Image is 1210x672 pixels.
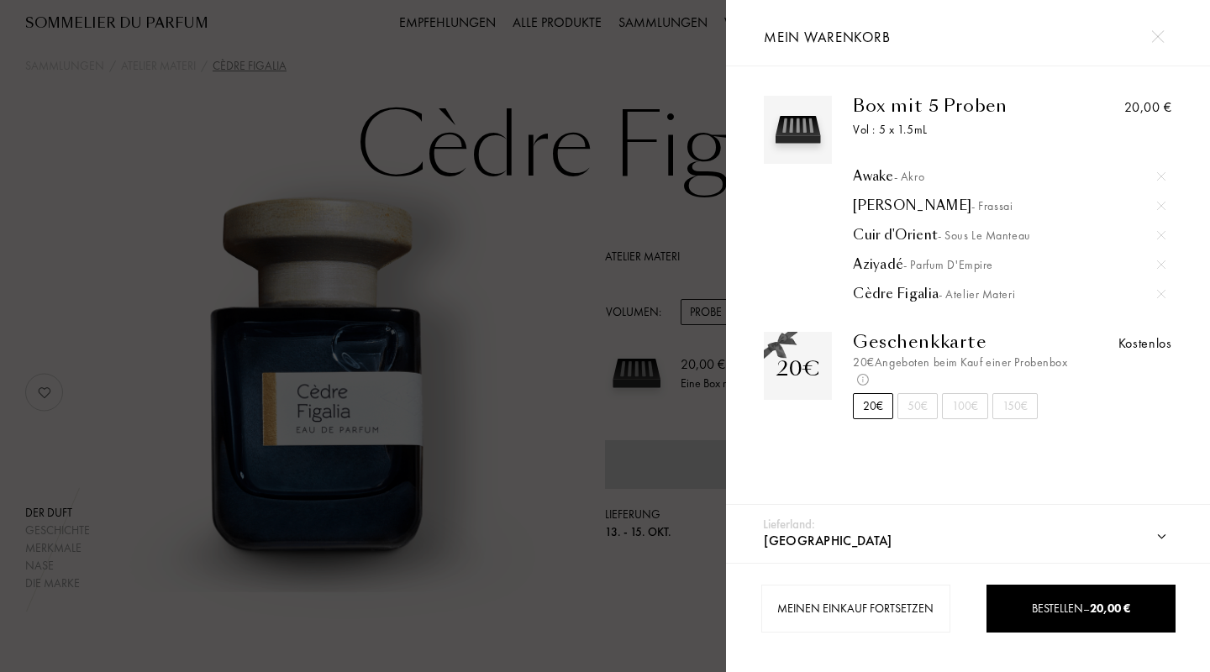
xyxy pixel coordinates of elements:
a: Aziyadé- Parfum d'Empire [853,256,1165,273]
div: Geschenkkarte [853,332,1071,352]
div: Box mit 5 Proben [853,96,1071,116]
img: info_voucher.png [857,374,869,386]
a: Cuir d'Orient- Sous le Manteau [853,227,1165,244]
div: 100€ [942,393,988,419]
div: 20€ [853,393,893,419]
img: box_5.svg [768,100,828,160]
div: Aziyadé [853,256,1165,273]
img: cross.svg [1157,231,1165,239]
span: - Sous le Manteau [938,228,1031,243]
img: cross.svg [1151,30,1164,43]
div: Kostenlos [1118,333,1172,354]
a: Cèdre Figalia- Atelier Materi [853,286,1165,302]
a: [PERSON_NAME]- Frassai [853,197,1165,214]
div: 150€ [992,393,1038,419]
div: 20€ Angeboten beim Kauf einer Probenbox [853,354,1071,389]
span: - Parfum d'Empire [903,257,993,272]
img: cross.svg [1157,202,1165,210]
img: cross.svg [1157,172,1165,181]
div: Lieferland: [763,515,815,534]
div: 50€ [897,393,938,419]
div: 20,00 € [1124,97,1172,118]
img: cross.svg [1157,260,1165,269]
span: Mein Warenkorb [764,28,890,46]
img: cross.svg [1157,290,1165,298]
div: Meinen Einkauf fortsetzen [760,585,950,633]
div: Vol : 5 x 1.5mL [853,121,1071,139]
div: Awake [853,168,1165,185]
a: Awake- Akro [853,168,1165,185]
div: 20€ [776,354,820,384]
div: Cèdre Figalia [853,286,1165,302]
span: - Akro [894,169,924,184]
span: Bestellen – [1031,601,1129,616]
img: gift_n.png [764,332,797,360]
span: 20,00 € [1089,601,1129,616]
span: - Frassai [971,198,1013,213]
div: [PERSON_NAME] [853,197,1165,214]
div: Cuir d'Orient [853,227,1165,244]
span: - Atelier Materi [939,286,1015,302]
